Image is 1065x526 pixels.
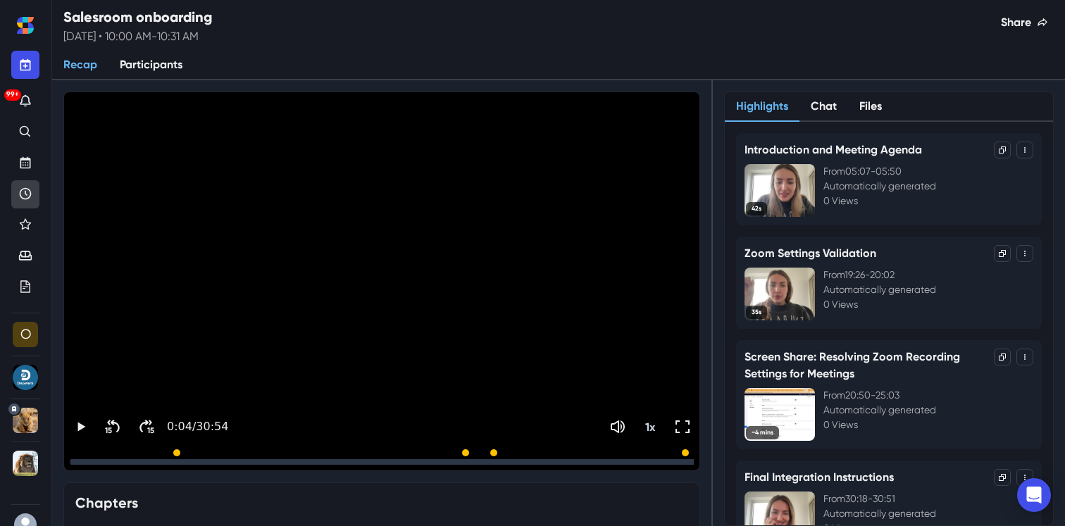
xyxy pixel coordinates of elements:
button: Toggle Menu [1016,245,1033,262]
span: 42s [746,202,767,215]
button: Play [67,413,95,441]
a: Participants [108,51,194,80]
button: Copy Highlight Link [994,245,1011,262]
a: Recap [52,51,108,80]
p: From 19:26 - 20:02 [823,268,1033,282]
p: 0 Views [823,418,1033,432]
div: 15 [147,426,154,435]
div: Seller Plus - Lions [13,451,38,476]
div: Organization [20,327,31,341]
button: Chat [799,92,848,122]
div: Open Intercom Messenger [1017,478,1051,512]
a: Home [11,11,39,39]
div: Discovery Calls [13,365,38,390]
button: Skip Back 30 Seconds [99,413,127,441]
p: Screen Share: Resolving Zoom Recording Settings for Meetings [745,349,988,382]
p: Automatically generated [823,282,1033,297]
p: 0 Views [823,194,1033,208]
button: Toggle FullScreen [668,413,697,441]
div: 15 [105,426,112,435]
button: Copy Highlight Link [994,142,1011,158]
a: Search [11,118,39,146]
a: Waiting Room [11,242,39,270]
a: Your Plans [11,273,39,301]
p: From 30:18 - 30:51 [823,491,1033,506]
img: Highlight Thumbnail [745,164,815,217]
button: Change speed [636,413,664,441]
div: Recording was disabled [70,459,694,465]
p: Automatically generated [823,179,1033,194]
button: Skip Forward 30 Seconds [132,413,160,441]
button: Share [990,8,1059,37]
span: ~4 mins [746,426,779,439]
button: Toggle Menu [1016,142,1033,158]
button: Files [848,92,893,122]
a: Recent [11,180,39,208]
button: Mute [604,413,632,441]
p: From 20:50 - 25:03 [823,388,1033,403]
p: [DATE] • 10:00 AM - 10:31 AM [63,28,212,45]
a: Favorites [11,211,39,239]
p: Final Integration Instructions [745,469,894,486]
h3: Chapters [75,494,138,511]
p: 0 Views [823,297,1033,312]
a: Upcoming [11,149,39,177]
img: Highlight Thumbnail [745,388,815,441]
button: Toggle Menu [1016,349,1033,365]
p: Zoom Settings Validation [745,245,876,262]
p: Introduction and Meeting Agenda [745,142,922,158]
button: Copy Highlight Link [994,469,1011,486]
img: Highlight Thumbnail [745,268,815,320]
button: Copy Highlight Link [994,349,1011,365]
p: 0:04 / 30:54 [164,418,228,435]
h2: Salesroom onboarding [63,8,212,25]
button: Toggle Menu [1016,469,1033,486]
p: Automatically generated [823,506,1033,521]
span: 35s [746,306,767,319]
p: Automatically generated [823,403,1033,418]
button: Notifications [11,87,39,115]
div: Organization [13,322,38,347]
div: Seller Plus - Lion Cubs [13,408,38,433]
p: From 05:07 - 05:50 [823,164,1033,179]
p: 1 x [645,420,655,434]
button: Highlights [725,92,799,122]
p: 99+ [6,92,19,98]
button: New meeting [11,51,39,79]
